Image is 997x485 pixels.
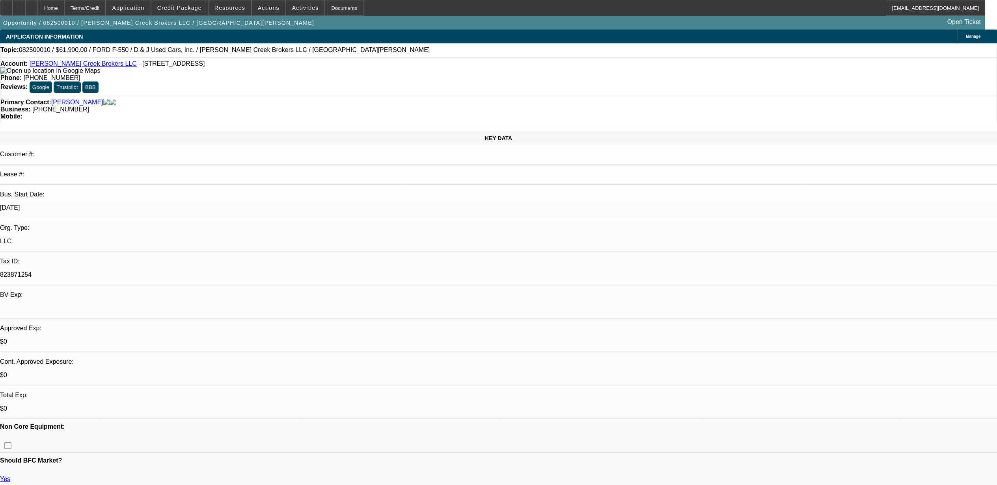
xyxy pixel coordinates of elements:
strong: Primary Contact: [0,99,51,106]
span: APPLICATION INFORMATION [6,33,83,40]
span: Resources [214,5,245,11]
strong: Phone: [0,74,22,81]
button: Application [106,0,150,15]
button: Resources [209,0,251,15]
a: [PERSON_NAME] [51,99,103,106]
span: Application [112,5,144,11]
img: linkedin-icon.png [110,99,116,106]
span: KEY DATA [485,135,512,141]
strong: Business: [0,106,30,113]
span: 082500010 / $61,900.00 / FORD F-550 / D & J Used Cars, Inc. / [PERSON_NAME] Creek Brokers LLC / [... [19,46,430,54]
span: Actions [258,5,280,11]
strong: Topic: [0,46,19,54]
button: Actions [252,0,285,15]
button: Google [30,81,52,93]
a: Open Ticket [944,15,984,29]
img: facebook-icon.png [103,99,110,106]
span: [PHONE_NUMBER] [32,106,89,113]
a: View Google Maps [0,67,100,74]
strong: Account: [0,60,28,67]
button: Trustpilot [54,81,80,93]
button: BBB [82,81,99,93]
button: Credit Package [151,0,208,15]
span: Opportunity / 082500010 / [PERSON_NAME] Creek Brokers LLC / [GEOGRAPHIC_DATA][PERSON_NAME] [3,20,314,26]
strong: Reviews: [0,83,28,90]
a: [PERSON_NAME] Creek Brokers LLC [30,60,137,67]
span: - [STREET_ADDRESS] [138,60,205,67]
img: Open up location in Google Maps [0,67,100,74]
span: Activities [292,5,319,11]
button: Activities [286,0,325,15]
strong: Mobile: [0,113,22,120]
span: [PHONE_NUMBER] [24,74,80,81]
span: Credit Package [157,5,202,11]
span: Manage [966,34,980,39]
